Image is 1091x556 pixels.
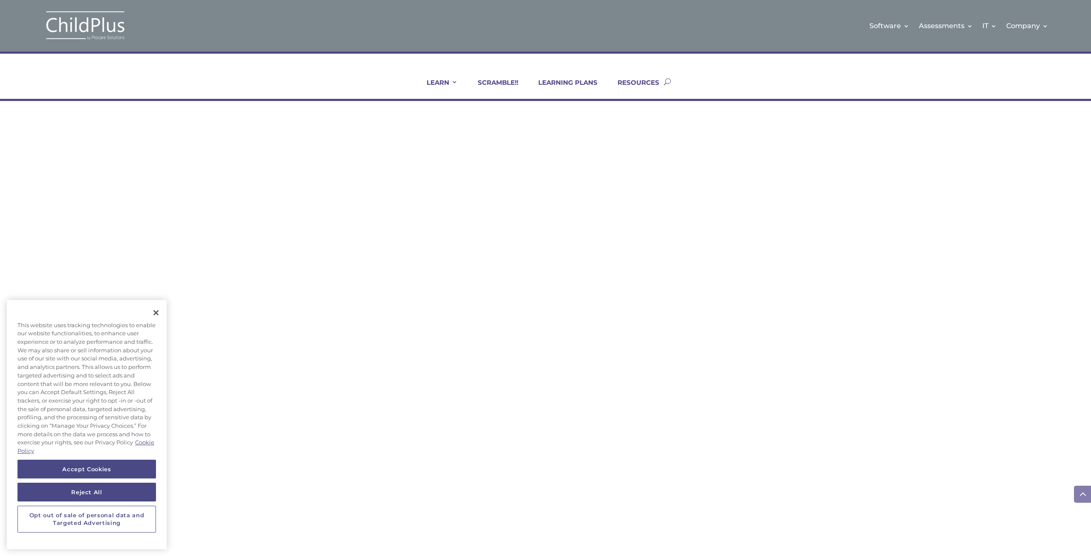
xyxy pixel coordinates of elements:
[17,506,156,533] button: Opt out of sale of personal data and Targeted Advertising
[17,483,156,501] button: Reject All
[982,9,997,43] a: IT
[147,303,165,322] button: Close
[869,9,909,43] a: Software
[919,9,973,43] a: Assessments
[17,460,156,478] button: Accept Cookies
[7,300,167,549] div: Cookie banner
[7,300,167,549] div: Privacy
[7,317,167,460] div: This website uses tracking technologies to enable our website functionalities, to enhance user ex...
[528,78,597,99] a: LEARNING PLANS
[416,78,458,99] a: LEARN
[467,78,518,99] a: SCRAMBLE!!
[1006,9,1048,43] a: Company
[607,78,659,99] a: RESOURCES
